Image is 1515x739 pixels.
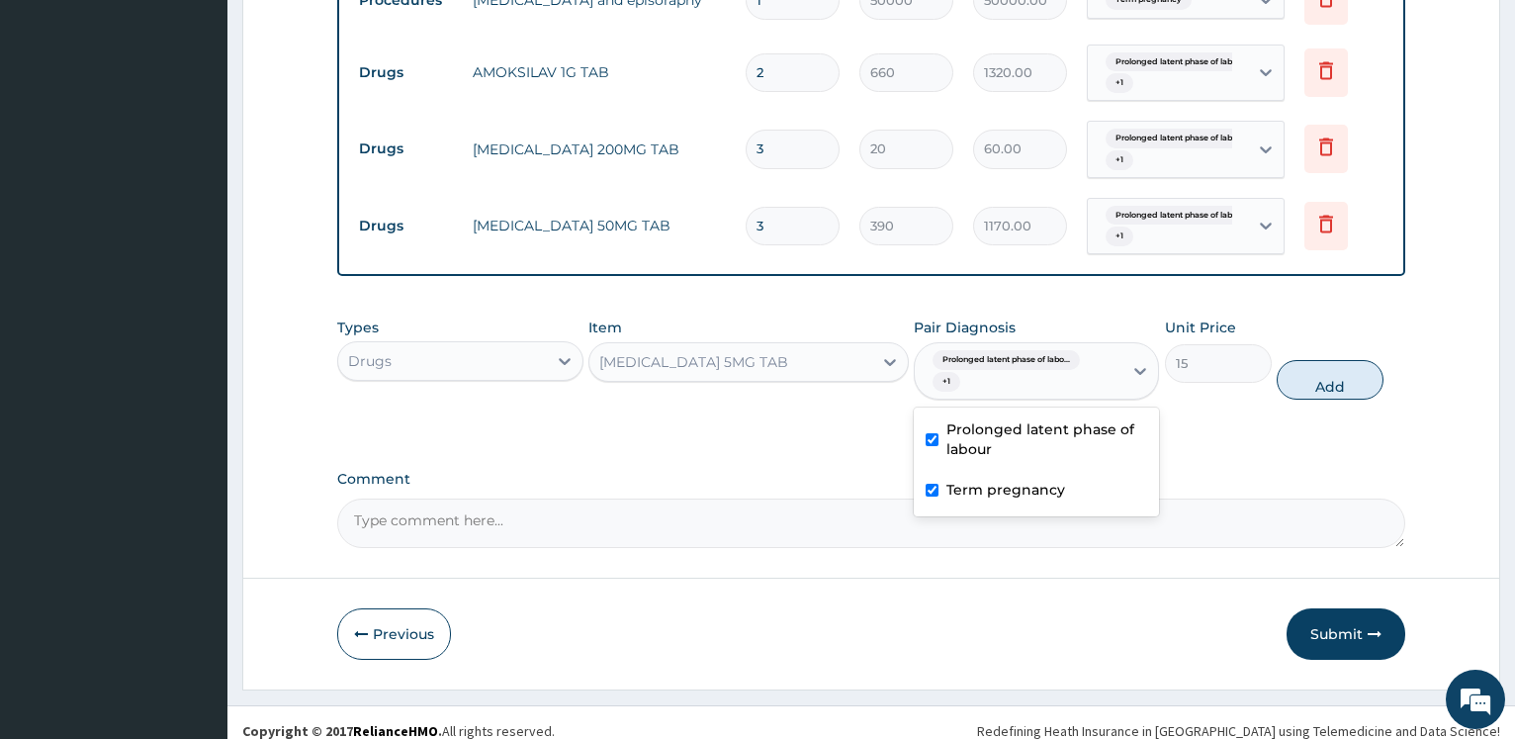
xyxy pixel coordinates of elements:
label: Types [337,320,379,336]
span: + 1 [1106,227,1133,246]
span: Prolonged latent phase of labo... [1106,206,1253,226]
span: Prolonged latent phase of labo... [1106,129,1253,148]
td: [MEDICAL_DATA] 200MG TAB [463,130,736,169]
div: [MEDICAL_DATA] 5MG TAB [599,352,788,372]
div: Chat with us now [103,111,332,137]
label: Unit Price [1165,318,1236,337]
span: Prolonged latent phase of labo... [933,350,1080,370]
td: AMOKSILAV 1G TAB [463,52,736,92]
label: Comment [337,471,1405,488]
textarea: Type your message and hit 'Enter' [10,512,377,582]
label: Prolonged latent phase of labour [946,419,1147,459]
div: Drugs [348,351,392,371]
label: Item [588,318,622,337]
td: Drugs [349,208,463,244]
span: Prolonged latent phase of labo... [1106,52,1253,72]
td: [MEDICAL_DATA] 50MG TAB [463,206,736,245]
div: Minimize live chat window [324,10,372,57]
span: + 1 [933,372,960,392]
span: + 1 [1106,150,1133,170]
label: Term pregnancy [946,480,1065,500]
button: Add [1277,360,1383,400]
td: Drugs [349,131,463,167]
td: Drugs [349,54,463,91]
button: Previous [337,608,451,660]
span: + 1 [1106,73,1133,93]
label: Pair Diagnosis [914,318,1016,337]
button: Submit [1287,608,1405,660]
span: We're online! [115,235,273,435]
img: d_794563401_company_1708531726252_794563401 [37,99,80,148]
